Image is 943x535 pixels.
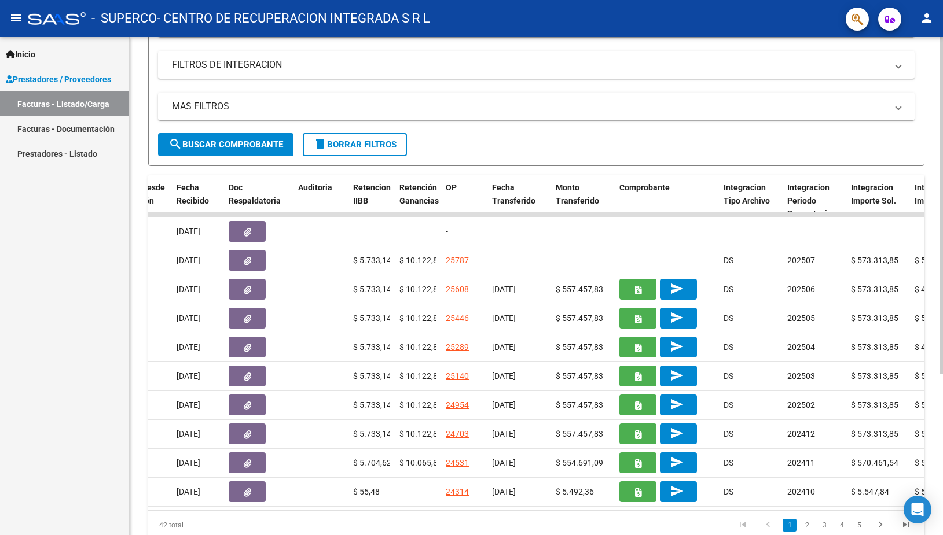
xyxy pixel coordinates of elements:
span: DS [724,458,733,467]
a: 1 [783,519,797,532]
span: $ 5.733,14 [353,285,391,294]
div: Open Intercom Messenger [904,496,931,523]
span: $ 5.733,14 [353,342,391,352]
datatable-header-cell: Fecha Transferido [487,175,551,226]
span: OP [446,183,457,192]
span: DS [724,429,733,438]
span: Integracion Importe Sol. [851,183,896,205]
span: [DATE] [492,285,516,294]
span: DS [724,487,733,496]
span: $ 573.313,85 [851,400,898,409]
span: [DATE] [492,458,516,467]
datatable-header-cell: Integracion Importe Sol. [846,175,910,226]
span: Monto Transferido [556,183,599,205]
span: $ 10.122,88 [399,400,442,409]
a: 25608 [446,285,469,294]
span: $ 5.733,14 [353,400,391,409]
span: DS [724,256,733,265]
a: go to next page [869,519,891,532]
span: Integracion Tipo Archivo [724,183,770,205]
span: $ 573.313,85 [851,429,898,438]
mat-expansion-panel-header: MAS FILTROS [158,93,915,120]
span: $ 10.122,88 [399,313,442,323]
a: go to first page [732,519,754,532]
span: - CENTRO DE RECUPERACION INTEGRADA S R L [157,6,430,31]
span: - [446,227,448,236]
span: $ 10.122,88 [399,429,442,438]
span: $ 55,48 [353,487,380,496]
span: $ 557.457,83 [556,371,603,381]
a: 25140 [446,371,469,381]
span: DS [724,400,733,409]
span: [DATE] [492,313,516,323]
datatable-header-cell: Comprobante [615,175,719,226]
li: page 4 [833,515,850,535]
span: $ 10.122,88 [399,371,442,381]
span: $ 10.122,88 [399,285,442,294]
span: $ 570.461,54 [851,458,898,467]
span: $ 10.122,88 [399,256,442,265]
span: [DATE] [492,400,516,409]
span: $ 573.313,85 [851,313,898,323]
a: 2 [800,519,814,532]
span: $ 5.492,36 [556,487,594,496]
span: DS [724,342,733,352]
button: Borrar Filtros [303,133,407,156]
a: 4 [835,519,849,532]
span: $ 5.733,14 [353,313,391,323]
mat-icon: send [670,311,684,324]
datatable-header-cell: Retencion IIBB [348,175,395,226]
li: page 1 [781,515,798,535]
button: Buscar Comprobante [158,133,293,156]
span: $ 557.457,83 [556,342,603,352]
span: 202411 [787,458,815,467]
span: Fecha Transferido [492,183,535,205]
mat-icon: send [670,484,684,498]
span: $ 573.313,85 [851,285,898,294]
mat-icon: send [670,426,684,440]
span: [DATE] [492,371,516,381]
span: $ 573.313,85 [851,256,898,265]
span: [DATE] [492,487,516,496]
mat-icon: send [670,282,684,296]
a: 24954 [446,400,469,409]
datatable-header-cell: OP [441,175,487,226]
mat-icon: search [168,137,182,151]
span: Borrar Filtros [313,139,397,150]
span: 202506 [787,285,815,294]
span: Auditoria [298,183,332,192]
span: $ 557.457,83 [556,400,603,409]
a: 25787 [446,256,469,265]
mat-icon: send [670,368,684,382]
span: Integracion Periodo Presentacion [787,183,836,219]
span: [DATE] [177,487,200,496]
span: $ 573.313,85 [851,371,898,381]
span: $ 5.733,14 [353,371,391,381]
li: page 2 [798,515,816,535]
a: 24531 [446,458,469,467]
span: $ 573.313,85 [851,342,898,352]
mat-icon: send [670,455,684,469]
span: $ 5.547,84 [851,487,889,496]
span: [DATE] [177,313,200,323]
a: 25446 [446,313,469,323]
span: Fecha Recibido [177,183,209,205]
span: [DATE] [177,227,200,236]
a: 5 [852,519,866,532]
span: DS [724,371,733,381]
span: $ 554.691,09 [556,458,603,467]
span: 202502 [787,400,815,409]
mat-panel-title: MAS FILTROS [172,100,887,113]
span: Inicio [6,48,35,61]
mat-icon: delete [313,137,327,151]
span: $ 5.733,14 [353,256,391,265]
span: 202507 [787,256,815,265]
span: 202505 [787,313,815,323]
datatable-header-cell: Auditoria [293,175,348,226]
datatable-header-cell: Integracion Periodo Presentacion [783,175,846,226]
mat-icon: send [670,340,684,353]
datatable-header-cell: Monto Transferido [551,175,615,226]
span: [DATE] [177,458,200,467]
li: page 3 [816,515,833,535]
span: [DATE] [177,342,200,352]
